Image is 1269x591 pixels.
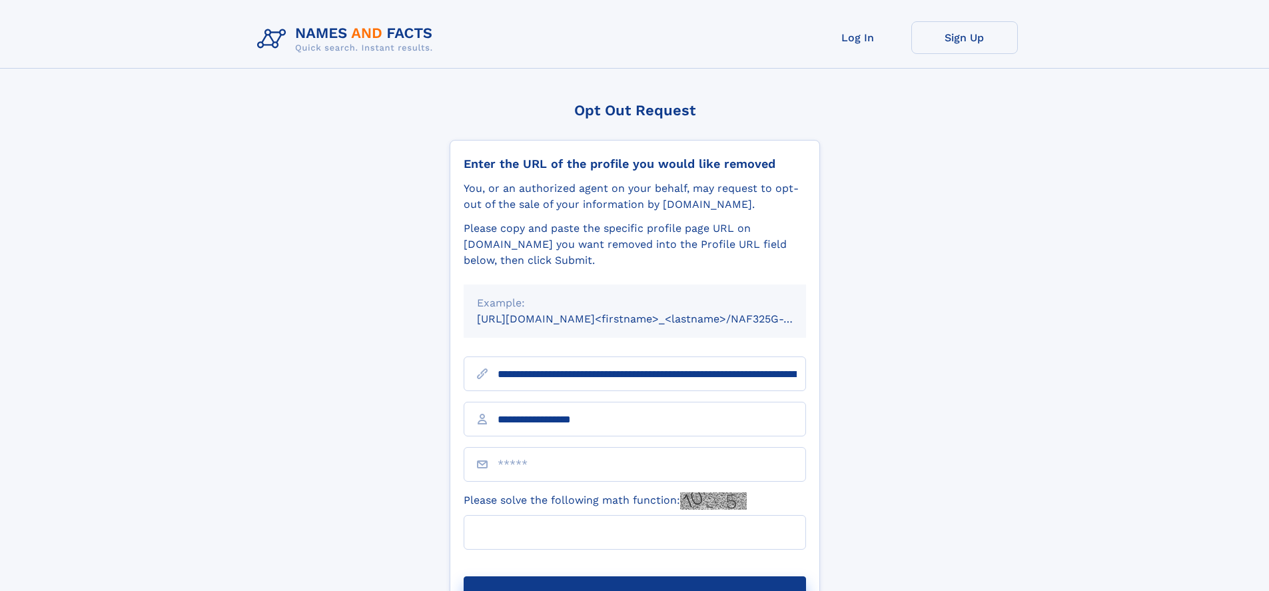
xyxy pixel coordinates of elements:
[464,181,806,213] div: You, or an authorized agent on your behalf, may request to opt-out of the sale of your informatio...
[464,221,806,269] div: Please copy and paste the specific profile page URL on [DOMAIN_NAME] you want removed into the Pr...
[450,102,820,119] div: Opt Out Request
[252,21,444,57] img: Logo Names and Facts
[477,312,831,325] small: [URL][DOMAIN_NAME]<firstname>_<lastname>/NAF325G-xxxxxxxx
[464,492,747,510] label: Please solve the following math function:
[805,21,911,54] a: Log In
[464,157,806,171] div: Enter the URL of the profile you would like removed
[477,295,793,311] div: Example:
[911,21,1018,54] a: Sign Up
